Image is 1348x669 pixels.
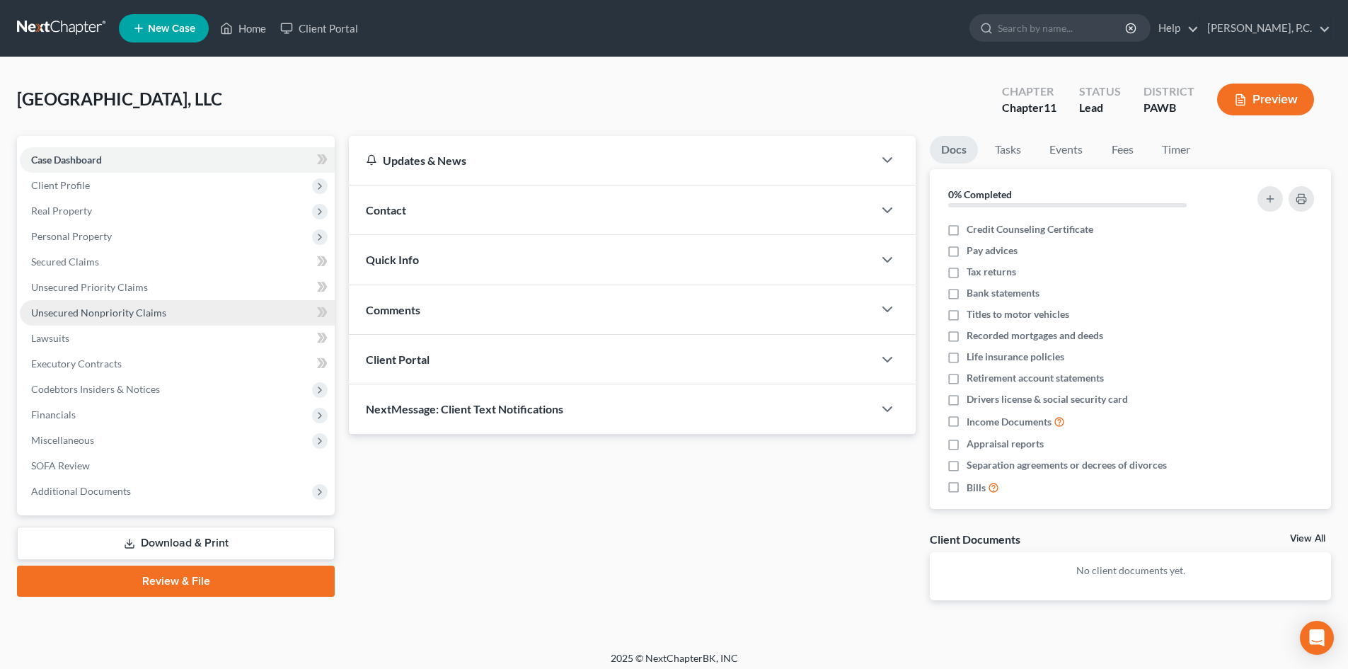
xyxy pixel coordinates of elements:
[31,485,131,497] span: Additional Documents
[31,383,160,395] span: Codebtors Insiders & Notices
[967,244,1018,258] span: Pay advices
[930,532,1020,547] div: Client Documents
[967,481,986,495] span: Bills
[967,415,1052,429] span: Income Documents
[984,136,1032,164] a: Tasks
[20,147,335,173] a: Case Dashboard
[366,153,856,168] div: Updates & News
[31,230,112,242] span: Personal Property
[20,453,335,479] a: SOFA Review
[31,205,92,217] span: Real Property
[967,350,1064,364] span: Life insurance policies
[366,203,406,217] span: Contact
[366,253,419,266] span: Quick Info
[1151,16,1199,41] a: Help
[31,459,90,471] span: SOFA Review
[930,136,978,164] a: Docs
[20,249,335,275] a: Secured Claims
[31,358,122,370] span: Executory Contracts
[1002,84,1056,100] div: Chapter
[967,437,1044,451] span: Appraisal reports
[366,402,563,416] span: NextMessage: Client Text Notifications
[1002,100,1056,116] div: Chapter
[31,434,94,446] span: Miscellaneous
[1290,534,1325,544] a: View All
[273,16,365,41] a: Client Portal
[1100,136,1145,164] a: Fees
[31,154,102,166] span: Case Dashboard
[31,307,166,319] span: Unsecured Nonpriority Claims
[31,179,90,191] span: Client Profile
[31,332,69,344] span: Lawsuits
[20,300,335,326] a: Unsecured Nonpriority Claims
[1079,100,1121,116] div: Lead
[213,16,273,41] a: Home
[967,328,1103,343] span: Recorded mortgages and deeds
[17,527,335,560] a: Download & Print
[17,566,335,597] a: Review & File
[17,88,222,109] span: [GEOGRAPHIC_DATA], LLC
[20,351,335,377] a: Executory Contracts
[1038,136,1094,164] a: Events
[20,275,335,300] a: Unsecured Priority Claims
[1217,84,1314,115] button: Preview
[948,188,1012,200] strong: 0% Completed
[1144,84,1194,100] div: District
[967,222,1093,236] span: Credit Counseling Certificate
[1300,621,1334,655] div: Open Intercom Messenger
[366,353,430,366] span: Client Portal
[1200,16,1330,41] a: [PERSON_NAME], P.C.
[967,265,1016,279] span: Tax returns
[20,326,335,351] a: Lawsuits
[941,564,1320,578] p: No client documents yet.
[967,286,1039,300] span: Bank statements
[967,371,1104,385] span: Retirement account statements
[1079,84,1121,100] div: Status
[31,408,76,421] span: Financials
[967,392,1128,406] span: Drivers license & social security card
[998,15,1127,41] input: Search by name...
[967,307,1069,321] span: Titles to motor vehicles
[31,256,99,268] span: Secured Claims
[366,303,420,316] span: Comments
[1044,101,1056,114] span: 11
[1144,100,1194,116] div: PAWB
[148,23,195,34] span: New Case
[31,281,148,293] span: Unsecured Priority Claims
[967,458,1167,472] span: Separation agreements or decrees of divorces
[1151,136,1202,164] a: Timer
